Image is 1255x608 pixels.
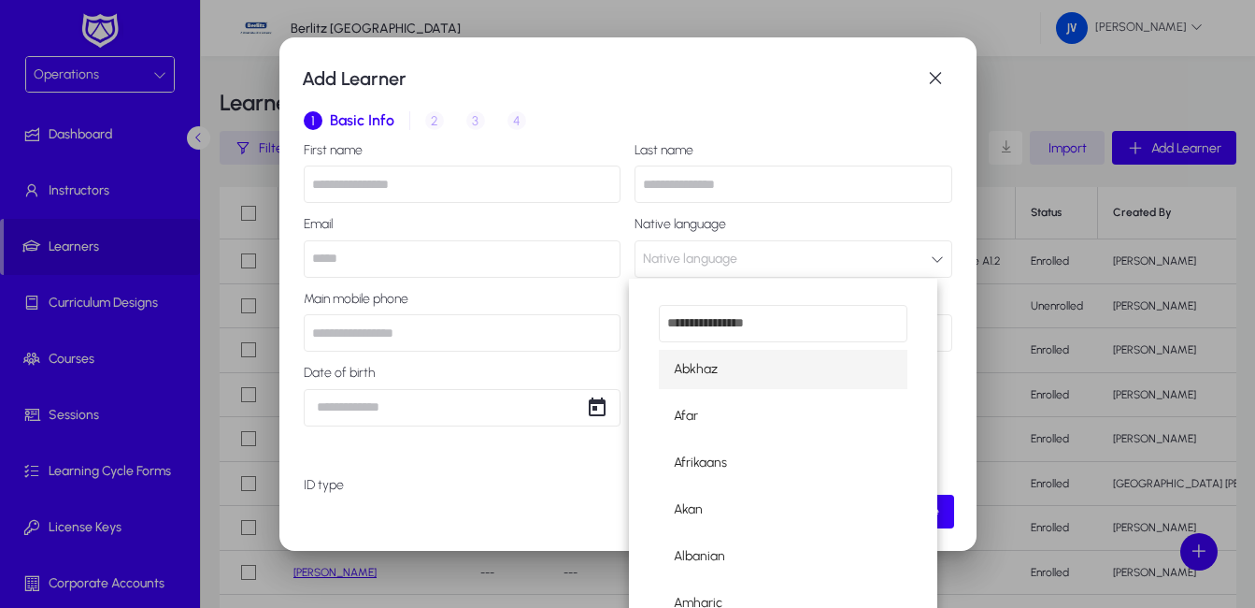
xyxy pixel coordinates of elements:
span: Afar [674,405,698,427]
span: Abkhaz [674,358,718,381]
mat-option: Afar [659,397,907,436]
mat-option: Albanian [659,537,907,576]
span: Akan [674,499,703,521]
mat-option: Akan [659,490,907,529]
span: Albanian [674,545,725,568]
mat-option: Afrikaans [659,443,907,483]
span: Afrikaans [674,452,727,474]
input: dropdown search [659,305,907,342]
mat-option: Abkhaz [659,350,907,389]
